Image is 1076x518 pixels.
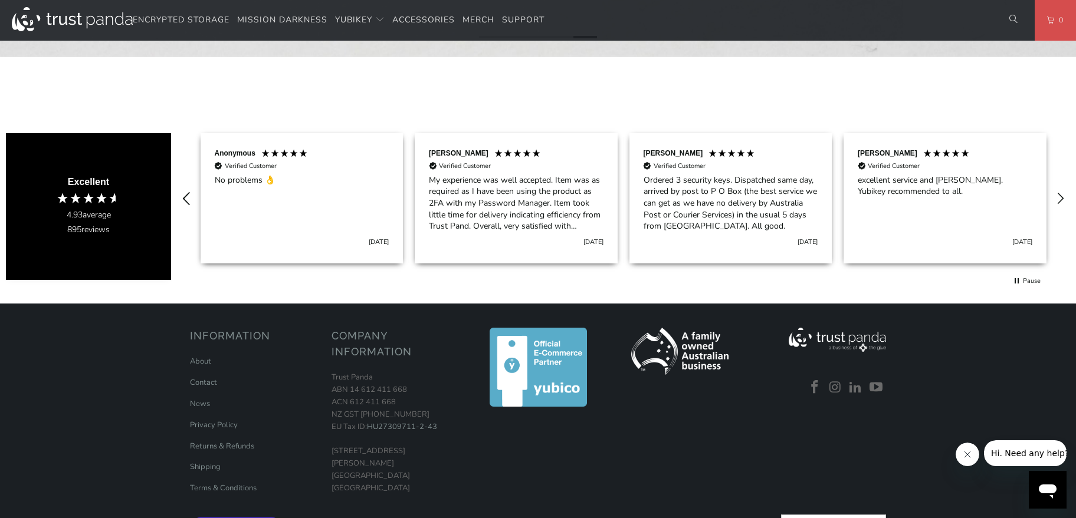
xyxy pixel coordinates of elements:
a: Encrypted Storage [133,6,229,34]
span: Hi. Need any help? [7,8,85,18]
div: Verified Customer [225,161,277,170]
a: Trust Panda Australia on YouTube [867,380,885,395]
div: Ordered 3 security keys. Dispatched same day, arrived by post to P O Box (the best service we can... [644,174,818,232]
div: [DATE] [798,237,818,246]
a: News [190,398,210,409]
a: Trust Panda Australia on LinkedIn [847,380,865,395]
a: Terms & Conditions [190,483,257,493]
div: Review by Patrick M, 5 out of 5 stars [838,133,1052,263]
div: Verified Customer [654,161,706,170]
div: My experience was well accepted. Item was as required as I have been using the product as 2FA wit... [429,174,603,232]
div: Verified Customer [868,161,920,170]
div: average [67,209,111,221]
a: Trust Panda Australia on Facebook [806,380,824,395]
a: About [190,356,211,367]
a: Accessories [392,6,455,34]
a: HU27309711-2-43 [367,421,437,432]
div: Pause [1023,276,1041,285]
div: [PERSON_NAME] [429,149,488,159]
summary: YubiKey [335,6,385,34]
div: 5 Stars [708,149,758,161]
iframe: Close message [956,443,979,466]
span: 0 [1054,14,1064,27]
a: Returns & Refunds [190,441,254,451]
div: Pause carousel [1013,275,1041,286]
img: Trust Panda Australia [12,7,133,31]
span: Encrypted Storage [133,14,229,25]
div: Customer reviews [195,121,1052,275]
div: [DATE] [369,237,389,246]
div: Review by Anonymous, 5 out of 5 stars [195,133,409,263]
a: Merch [462,6,494,34]
a: Support [502,6,544,34]
div: Excellent [68,176,109,189]
span: Accessories [392,14,455,25]
div: REVIEWS.io Carousel Scroll Left [170,182,203,215]
div: Verified Customer [439,161,491,170]
a: Shipping [190,461,221,472]
span: 4.93 [67,209,83,220]
div: [PERSON_NAME] [644,149,703,159]
div: 5 Stars [923,149,973,161]
div: Customer reviews carousel with auto-scroll controls [171,121,1076,275]
span: Mission Darkness [237,14,327,25]
div: [DATE] [1012,237,1032,246]
a: Contact [190,377,217,388]
div: [DATE] [583,237,603,246]
div: reviews [67,224,110,236]
span: YubiKey [335,14,372,25]
a: Trust Panda Australia on Instagram [826,380,844,395]
a: Mission Darkness [237,6,327,34]
div: 5 Stars [494,149,544,161]
nav: Translation missing: en.navigation.header.main_nav [133,6,544,34]
div: 4.93 Stars [56,192,121,204]
iframe: Message from company [984,440,1067,466]
iframe: Reviews Widget [6,80,1070,117]
span: Support [502,14,544,25]
span: 895 [67,224,81,235]
div: Review by David S, 5 out of 5 stars [624,133,838,263]
div: No problems 👌 [215,174,389,186]
div: 5 Stars [261,149,311,161]
span: Merch [462,14,494,25]
div: REVIEWS.io Carousel Scroll Right [1046,184,1074,213]
div: Review by Rick H, 5 out of 5 stars [409,133,624,263]
div: Anonymous [215,149,255,159]
a: Privacy Policy [190,420,238,430]
iframe: Button to launch messaging window [1029,471,1067,509]
div: [PERSON_NAME] [858,149,917,159]
p: Trust Panda ABN 14 612 411 668 ACN 612 411 668 NZ GST [PHONE_NUMBER] EU Tax ID: [STREET_ADDRESS][... [332,371,461,494]
div: excellent service and [PERSON_NAME]. Yubikey recommended to all. [858,174,1032,197]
